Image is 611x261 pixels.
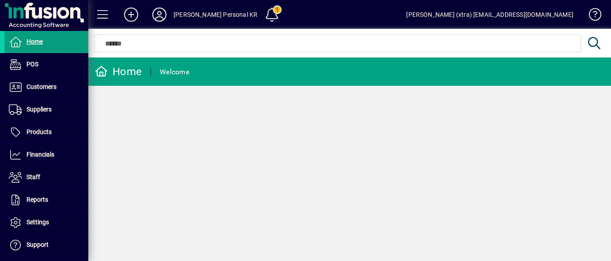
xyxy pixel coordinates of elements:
[4,121,88,143] a: Products
[26,196,48,203] span: Reports
[117,7,145,23] button: Add
[145,7,173,23] button: Profile
[4,234,88,256] a: Support
[173,8,257,22] div: [PERSON_NAME] Personal KR
[26,128,52,135] span: Products
[4,144,88,166] a: Financials
[4,166,88,188] a: Staff
[26,241,49,248] span: Support
[26,38,43,45] span: Home
[4,211,88,234] a: Settings
[4,189,88,211] a: Reports
[26,83,57,90] span: Customers
[26,106,52,113] span: Suppliers
[26,173,40,180] span: Staff
[582,2,600,31] a: Knowledge Base
[95,65,142,79] div: Home
[4,76,88,98] a: Customers
[160,65,189,79] div: Welcome
[26,61,38,68] span: POS
[26,151,54,158] span: Financials
[4,99,88,121] a: Suppliers
[406,8,573,22] div: [PERSON_NAME] (xtra) [EMAIL_ADDRESS][DOMAIN_NAME]
[4,54,88,76] a: POS
[26,219,49,226] span: Settings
